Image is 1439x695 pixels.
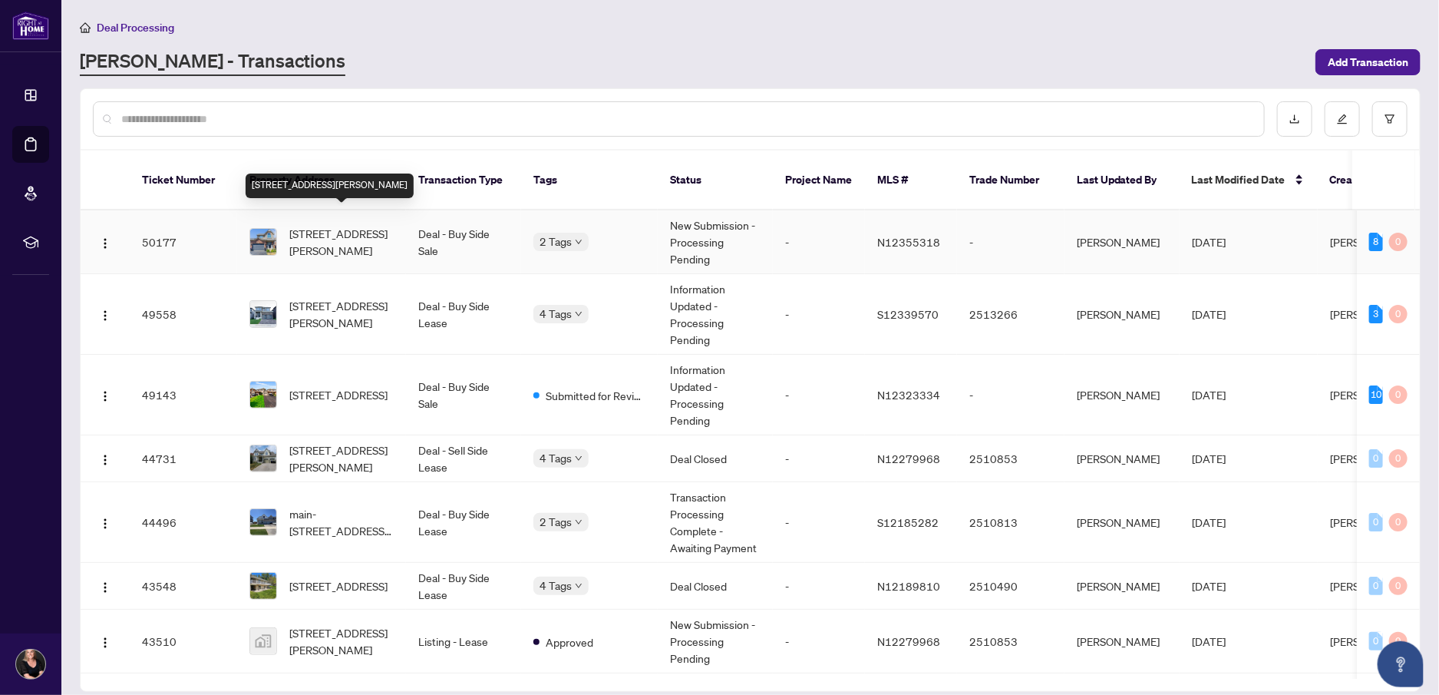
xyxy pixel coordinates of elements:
button: Logo [93,302,117,326]
span: download [1289,114,1300,124]
th: Last Modified Date [1180,151,1318,210]
span: main-[STREET_ADDRESS][PERSON_NAME] [289,505,394,539]
span: [STREET_ADDRESS][PERSON_NAME] [289,225,394,259]
td: - [773,563,865,610]
img: Logo [99,637,111,649]
a: [PERSON_NAME] - Transactions [80,48,345,76]
td: Listing - Lease [406,610,521,673]
td: - [957,210,1064,274]
td: Deal - Buy Side Sale [406,355,521,435]
td: Deal - Buy Side Sale [406,210,521,274]
span: S12339570 [877,307,939,321]
span: [DATE] [1192,388,1226,402]
td: [PERSON_NAME] [1064,610,1180,673]
td: - [773,210,865,274]
td: 49558 [130,274,237,355]
td: [PERSON_NAME] [1064,355,1180,435]
td: New Submission - Processing Pending [658,610,773,673]
span: Last Modified Date [1192,171,1286,188]
button: Open asap [1378,641,1424,687]
td: Deal - Sell Side Lease [406,435,521,482]
th: Trade Number [957,151,1064,210]
td: New Submission - Processing Pending [658,210,773,274]
td: Deal Closed [658,435,773,482]
td: Deal Closed [658,563,773,610]
th: Ticket Number [130,151,237,210]
img: thumbnail-img [250,445,276,472]
td: [PERSON_NAME] [1064,435,1180,482]
span: [STREET_ADDRESS][PERSON_NAME] [289,624,394,658]
td: 2513266 [957,274,1064,355]
td: 43510 [130,610,237,673]
img: thumbnail-img [250,509,276,535]
span: 4 Tags [540,449,572,467]
div: 0 [1369,449,1383,468]
span: down [575,455,583,462]
img: thumbnail-img [250,382,276,408]
div: 0 [1389,449,1408,468]
div: 10 [1369,386,1383,404]
span: Add Transaction [1328,50,1408,74]
span: N12279968 [877,452,940,465]
div: 0 [1389,513,1408,531]
td: 49143 [130,355,237,435]
th: Last Updated By [1064,151,1180,210]
span: 4 Tags [540,305,572,323]
th: Status [658,151,773,210]
span: [PERSON_NAME] [1330,515,1413,529]
span: Deal Processing [97,21,174,35]
button: Logo [93,446,117,471]
div: 0 [1389,577,1408,595]
span: edit [1337,114,1348,124]
td: 2510490 [957,563,1064,610]
span: [DATE] [1192,235,1226,249]
span: [DATE] [1192,515,1226,529]
td: Transaction Processing Complete - Awaiting Payment [658,482,773,563]
div: 0 [1389,233,1408,251]
span: [STREET_ADDRESS] [289,578,388,594]
td: - [773,482,865,563]
div: 0 [1369,513,1383,531]
button: Logo [93,382,117,407]
span: filter [1385,114,1395,124]
span: N12279968 [877,634,940,648]
span: [PERSON_NAME] [1330,634,1413,648]
td: - [773,610,865,673]
button: edit [1325,101,1360,137]
td: Deal - Buy Side Lease [406,563,521,610]
span: down [575,310,583,318]
span: [DATE] [1192,634,1226,648]
span: down [575,582,583,590]
img: Logo [99,518,111,530]
span: [DATE] [1192,579,1226,593]
span: [STREET_ADDRESS] [289,386,388,403]
span: 2 Tags [540,233,572,250]
td: 43548 [130,563,237,610]
span: [PERSON_NAME] [1330,235,1413,249]
span: [DATE] [1192,307,1226,321]
td: [PERSON_NAME] [1064,563,1180,610]
td: 44731 [130,435,237,482]
div: 0 [1369,577,1383,595]
img: Logo [99,454,111,466]
img: thumbnail-img [250,301,276,327]
td: Information Updated - Processing Pending [658,274,773,355]
th: Transaction Type [406,151,521,210]
span: [DATE] [1192,452,1226,465]
button: download [1277,101,1312,137]
th: Project Name [773,151,865,210]
td: Information Updated - Processing Pending [658,355,773,435]
span: [PERSON_NAME] [1330,579,1413,593]
div: 0 [1389,632,1408,650]
td: - [773,355,865,435]
td: 2510813 [957,482,1064,563]
span: down [575,238,583,246]
button: Logo [93,230,117,254]
span: [PERSON_NAME] [1330,452,1413,465]
div: 8 [1369,233,1383,251]
th: Property Address [237,151,406,210]
div: 0 [1389,386,1408,404]
img: Logo [99,581,111,594]
div: [STREET_ADDRESS][PERSON_NAME] [246,174,414,198]
span: 4 Tags [540,577,572,594]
